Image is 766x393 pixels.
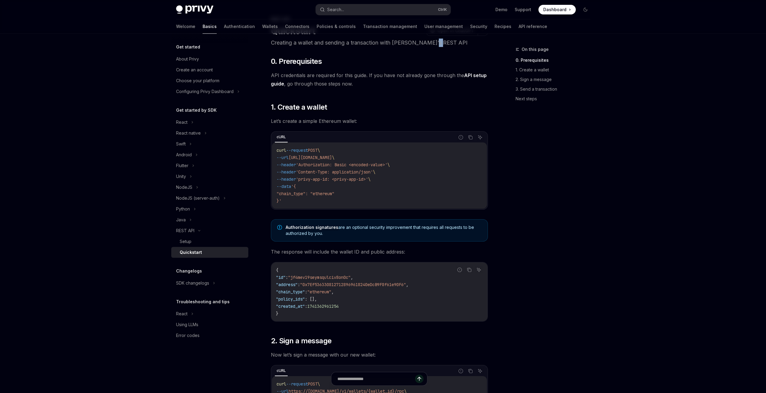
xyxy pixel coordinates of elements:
[176,151,192,158] div: Android
[543,7,566,13] span: Dashboard
[171,236,248,247] a: Setup
[495,7,507,13] a: Demo
[300,282,406,287] span: "0x7Ef5363308127128969618240eDcB9F8f61e90F6"
[276,304,305,309] span: "created_at"
[176,88,234,95] div: Configuring Privy Dashboard
[176,43,200,51] h5: Get started
[176,298,230,305] h5: Troubleshooting and tips
[363,19,417,34] a: Transaction management
[276,282,298,287] span: "address"
[176,140,186,148] div: Swift
[176,184,192,191] div: NodeJS
[276,311,278,316] span: }
[176,332,200,339] div: Error codes
[465,266,473,274] button: Copy the contents from the code block
[176,19,195,34] a: Welcome
[286,224,482,236] span: are an optional security improvement that requires all requests to be authorized by you.
[276,296,305,302] span: "policy_ids"
[262,19,278,34] a: Wallets
[516,55,595,65] a: 0. Prerequisites
[522,46,549,53] span: On this page
[470,19,487,34] a: Security
[519,19,547,34] a: API reference
[180,249,202,256] div: Quickstart
[176,77,219,84] div: Choose your platform
[415,375,423,383] button: Send message
[275,133,288,141] div: cURL
[277,191,334,196] span: "chain_type": "ethereum"
[286,275,288,280] span: :
[305,296,317,302] span: : [],
[288,275,351,280] span: "jf4mev19seymsqulciv8on0c"
[516,65,595,75] a: 1. Create a wallet
[516,75,595,84] a: 2. Sign a message
[277,169,296,175] span: --header
[176,129,201,137] div: React native
[271,57,322,66] span: 0. Prerequisites
[305,289,307,295] span: :
[424,19,463,34] a: User management
[296,176,368,182] span: 'privy-app-id: <privy-app-id>'
[176,321,198,328] div: Using LLMs
[271,117,488,125] span: Let’s create a simple Ethereum wallet:
[307,304,339,309] span: 1741362961254
[516,94,595,104] a: Next steps
[203,19,217,34] a: Basics
[176,173,186,180] div: Unity
[373,169,375,175] span: \
[456,266,464,274] button: Report incorrect code
[331,289,334,295] span: ,
[467,367,474,375] button: Copy the contents from the code block
[495,19,511,34] a: Recipes
[277,162,296,167] span: --header
[286,225,338,230] a: Authorization signatures
[171,64,248,75] a: Create an account
[307,289,331,295] span: "ethereum"
[176,227,194,234] div: REST API
[467,133,474,141] button: Copy the contents from the code block
[176,119,188,126] div: React
[316,4,451,15] button: Search...CtrlK
[176,267,202,275] h5: Changelogs
[475,266,483,274] button: Ask AI
[538,5,576,14] a: Dashboard
[224,19,255,34] a: Authentication
[457,367,465,375] button: Report incorrect code
[387,162,390,167] span: \
[305,304,307,309] span: :
[351,275,353,280] span: ,
[171,54,248,64] a: About Privy
[277,198,281,204] span: }'
[476,367,484,375] button: Ask AI
[176,205,190,213] div: Python
[271,39,488,47] p: Creating a wallet and sending a transaction with [PERSON_NAME]’s REST API
[176,216,186,223] div: Java
[271,248,488,256] span: The response will include the wallet ID and public address:
[296,162,387,167] span: 'Authorization: Basic <encoded-value>'
[176,310,188,317] div: React
[291,184,296,189] span: '{
[286,148,308,153] span: --request
[171,247,248,258] a: Quickstart
[271,71,488,88] span: API credentials are required for this guide. If you have not already gone through the , go throug...
[271,336,332,346] span: 2. Sign a message
[276,275,286,280] span: "id"
[276,289,305,295] span: "chain_type"
[296,169,373,175] span: 'Content-Type: application/json'
[438,7,447,12] span: Ctrl K
[476,133,484,141] button: Ask AI
[327,6,344,13] div: Search...
[176,5,213,14] img: dark logo
[275,367,288,374] div: cURL
[298,282,300,287] span: :
[406,282,408,287] span: ,
[176,279,209,287] div: SDK changelogs
[180,238,191,245] div: Setup
[277,184,291,189] span: --data
[176,195,220,202] div: NodeJS (server-auth)
[277,176,296,182] span: --header
[581,5,590,14] button: Toggle dark mode
[318,148,320,153] span: \
[176,162,188,169] div: Flutter
[516,84,595,94] a: 3. Send a transaction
